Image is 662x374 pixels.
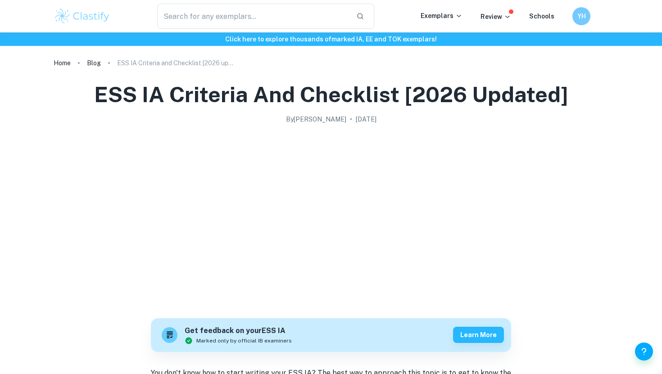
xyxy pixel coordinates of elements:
[151,128,511,308] img: ESS IA Criteria and Checklist [2026 updated] cover image
[286,114,346,124] h2: By [PERSON_NAME]
[421,11,462,21] p: Exemplars
[453,327,504,343] button: Learn more
[635,342,653,360] button: Help and Feedback
[94,80,568,109] h1: ESS IA Criteria and Checklist [2026 updated]
[576,11,587,21] h6: YH
[529,13,554,20] a: Schools
[54,7,111,25] img: Clastify logo
[185,325,292,337] h6: Get feedback on your ESS IA
[87,57,101,69] a: Blog
[2,34,660,44] h6: Click here to explore thousands of marked IA, EE and TOK exemplars !
[157,4,349,29] input: Search for any exemplars...
[54,57,71,69] a: Home
[117,58,234,68] p: ESS IA Criteria and Checklist [2026 updated]
[196,337,292,345] span: Marked only by official IB examiners
[572,7,590,25] button: YH
[356,114,376,124] h2: [DATE]
[151,318,511,352] a: Get feedback on yourESS IAMarked only by official IB examinersLearn more
[481,12,511,22] p: Review
[350,114,352,124] p: •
